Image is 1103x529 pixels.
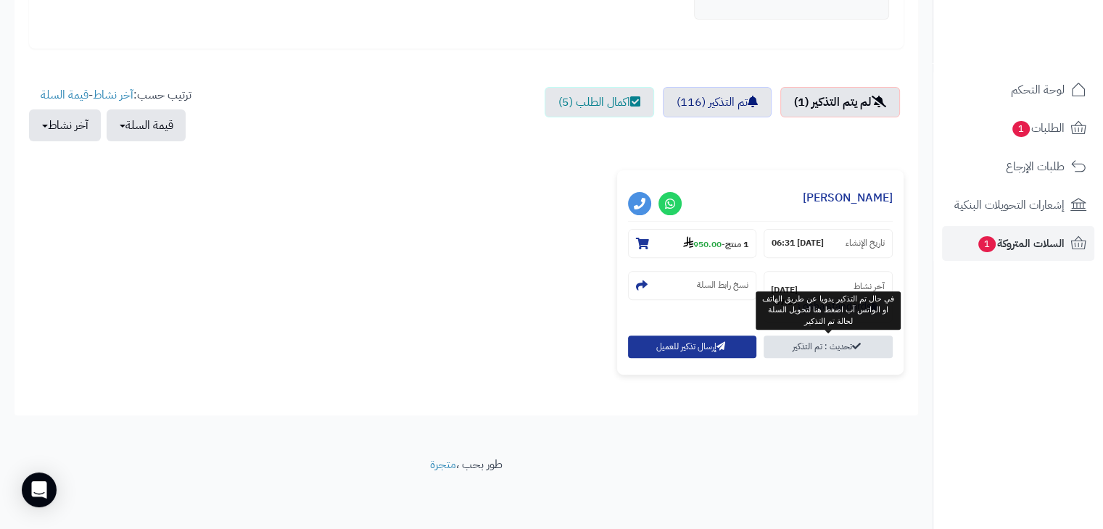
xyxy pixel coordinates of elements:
[628,271,757,300] section: نسخ رابط السلة
[803,189,893,207] a: [PERSON_NAME]
[41,86,88,104] a: قيمة السلة
[942,111,1094,146] a: الطلبات1
[756,291,901,330] div: في حال تم التذكير يدويا عن طريق الهاتف او الواتس آب اضغط هنا لتحويل السلة لحالة تم التذكير
[697,279,748,291] small: نسخ رابط السلة
[854,280,885,293] small: آخر نشاط
[29,87,191,141] ul: ترتيب حسب: -
[1004,11,1089,41] img: logo-2.png
[942,188,1094,222] a: إشعارات التحويلات البنكية
[107,109,186,141] button: قيمة السلة
[22,472,57,507] div: Open Intercom Messenger
[771,284,798,309] strong: [DATE] 07:57
[780,87,900,117] a: لم يتم التذكير (1)
[725,238,748,251] strong: 1 منتج
[772,237,824,249] strong: [DATE] 06:31
[977,233,1065,254] span: السلات المتروكة
[764,336,893,358] a: تحديث : تم التذكير
[430,456,456,473] a: متجرة
[628,229,757,258] section: 1 منتج-950.00
[942,72,1094,107] a: لوحة التحكم
[942,226,1094,261] a: السلات المتروكة1
[1012,120,1030,138] span: 1
[954,195,1065,215] span: إشعارات التحويلات البنكية
[628,336,757,358] button: إرسال تذكير للعميل
[683,236,748,251] small: -
[942,149,1094,184] a: طلبات الإرجاع
[663,87,772,117] a: تم التذكير (116)
[29,109,101,141] button: آخر نشاط
[1006,157,1065,177] span: طلبات الإرجاع
[1011,118,1065,138] span: الطلبات
[978,236,996,253] span: 1
[1011,80,1065,100] span: لوحة التحكم
[683,238,722,251] strong: 950.00
[545,87,654,117] a: اكمال الطلب (5)
[93,86,133,104] a: آخر نشاط
[846,237,885,249] small: تاريخ الإنشاء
